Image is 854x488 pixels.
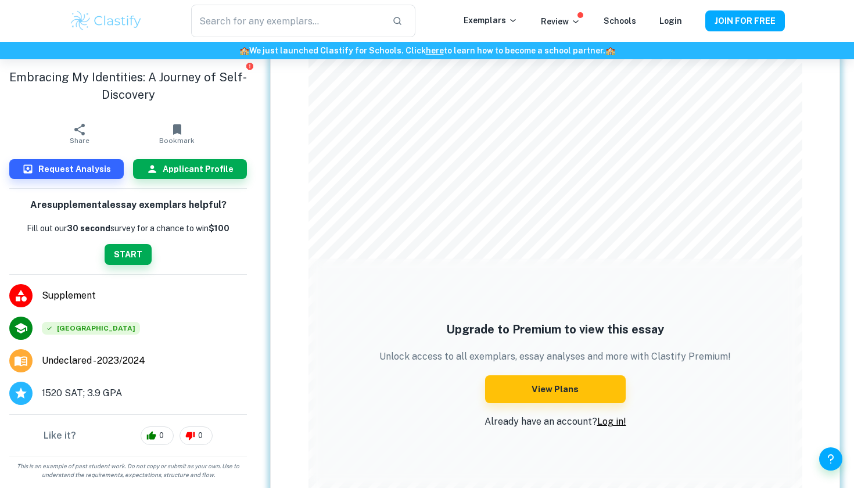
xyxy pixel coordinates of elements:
[128,117,226,150] button: Bookmark
[30,198,227,213] h6: Are supplemental essay exemplars helpful?
[379,415,731,429] p: Already have an account?
[9,69,247,103] h1: Embracing My Identities: A Journey of Self-Discovery
[192,430,209,442] span: 0
[44,429,76,443] h6: Like it?
[153,430,170,442] span: 0
[239,46,249,55] span: 🏫
[209,224,229,233] strong: $100
[133,159,247,179] button: Applicant Profile
[42,386,122,400] span: 1520 SAT; 3.9 GPA
[705,10,785,31] button: JOIN FOR FREE
[42,322,140,335] span: [GEOGRAPHIC_DATA]
[9,159,124,179] button: Request Analysis
[379,350,731,364] p: Unlock access to all exemplars, essay analyses and more with Clastify Premium!
[70,137,89,145] span: Share
[659,16,682,26] a: Login
[42,289,247,303] span: Supplement
[42,354,145,368] span: Undeclared - 2023/2024
[27,222,229,235] p: Fill out our survey for a chance to win
[191,5,383,37] input: Search for any exemplars...
[67,224,110,233] b: 30 second
[69,9,143,33] img: Clastify logo
[159,137,195,145] span: Bookmark
[245,62,254,70] button: Report issue
[42,322,140,335] div: Accepted: The Tulane University of New Orleans
[379,321,731,338] h5: Upgrade to Premium to view this essay
[163,163,234,175] h6: Applicant Profile
[5,462,252,479] span: This is an example of past student work. Do not copy or submit as your own. Use to understand the...
[485,375,626,403] button: View Plans
[819,447,842,471] button: Help and Feedback
[597,416,626,427] a: Log in!
[604,16,636,26] a: Schools
[605,46,615,55] span: 🏫
[38,163,111,175] h6: Request Analysis
[464,14,518,27] p: Exemplars
[141,426,174,445] div: 0
[180,426,213,445] div: 0
[105,244,152,265] button: START
[2,44,852,57] h6: We just launched Clastify for Schools. Click to learn how to become a school partner.
[31,117,128,150] button: Share
[541,15,580,28] p: Review
[426,46,444,55] a: here
[42,354,155,368] a: Major and Application Year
